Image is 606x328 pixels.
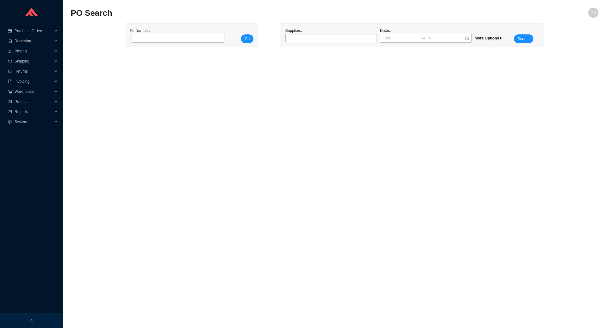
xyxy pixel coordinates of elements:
span: customer-service [8,69,12,73]
div: Dates: [378,27,473,43]
button: Search [514,34,533,43]
div: Suppliers: [284,27,378,43]
span: left [30,319,33,322]
span: YD [591,8,596,18]
span: Warehouse [15,86,52,97]
span: Picking [15,46,52,56]
span: Shipping [15,56,52,66]
span: fund [8,110,12,114]
span: read [8,100,12,104]
span: More Options [475,36,503,40]
span: caret-right [499,36,503,40]
span: Products [15,97,52,107]
button: Go [241,34,253,43]
h2: PO Search [71,8,466,19]
span: Reports [15,107,52,117]
span: credit-card [8,29,12,33]
input: From [383,35,420,41]
span: book [8,80,12,83]
span: setting [8,120,12,124]
span: to [421,36,426,40]
span: Purchase Orders [15,26,52,36]
span: Search [518,36,530,42]
span: Invoicing [15,76,52,86]
span: System [15,117,52,127]
span: Go [245,36,250,42]
div: Po Number: [130,27,223,43]
span: swap-right [421,36,426,40]
span: Returns [15,66,52,76]
span: Receiving [15,36,52,46]
input: To [427,35,465,41]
